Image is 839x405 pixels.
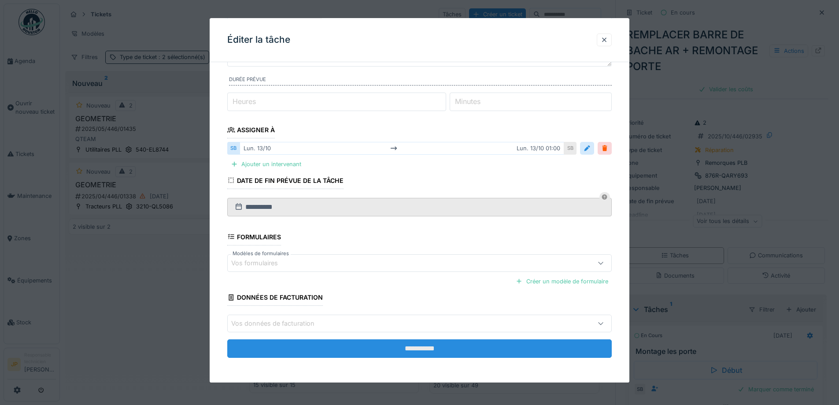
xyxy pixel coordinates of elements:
[229,76,612,86] label: Durée prévue
[227,174,344,189] div: Date de fin prévue de la tâche
[512,275,612,287] div: Créer un modèle de formulaire
[453,97,482,107] label: Minutes
[227,142,240,155] div: SB
[227,291,323,306] div: Données de facturation
[231,258,290,268] div: Vos formulaires
[227,159,305,171] div: Ajouter un intervenant
[227,34,290,45] h3: Éditer la tâche
[231,97,258,107] label: Heures
[240,142,564,155] div: lun. 13/10 lun. 13/10 01:00
[231,319,327,329] div: Vos données de facturation
[564,142,577,155] div: SB
[227,230,281,245] div: Formulaires
[231,250,291,257] label: Modèles de formulaires
[227,123,275,138] div: Assigner à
